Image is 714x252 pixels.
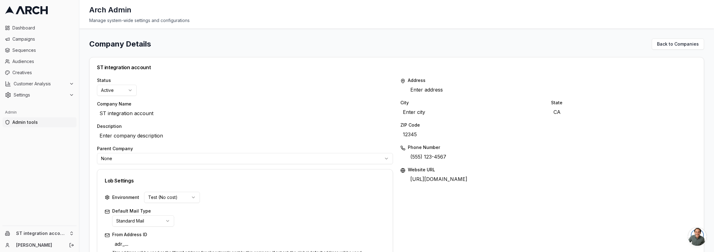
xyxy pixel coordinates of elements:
div: Lob Settings [105,177,385,184]
label: State [551,100,697,106]
a: Admin tools [2,117,77,127]
span: Creatives [12,70,74,76]
a: Creatives [2,68,77,78]
label: Parent Company [97,146,393,152]
label: Description [97,123,393,129]
span: Campaigns [12,36,74,42]
a: Dashboard [2,23,77,33]
div: ST integration account [97,65,696,70]
a: Back to Companies [652,38,704,50]
span: Admin tools [12,119,74,125]
label: ZIP Code [400,122,696,128]
span: CA [551,107,563,117]
h1: Company Details [89,39,151,49]
span: Customer Analysis [14,81,67,87]
a: Audiences [2,56,77,66]
label: Phone Number [408,144,696,151]
span: Dashboard [12,25,74,31]
label: Status [97,77,393,83]
button: Settings [2,90,77,100]
label: Company Name [97,101,393,107]
button: Customer Analysis [2,79,77,89]
div: Manage system-wide settings and configurations [89,17,704,24]
a: Open chat [688,227,707,246]
span: Enter city [400,107,428,117]
span: 12345 [400,129,419,139]
a: [PERSON_NAME] [16,242,62,248]
span: (555) 123-4567 [408,152,449,162]
label: Address [408,77,696,83]
label: Environment [112,194,139,200]
span: ST integration account [97,108,156,118]
button: Log out [67,241,76,250]
h1: Arch Admin [89,5,131,15]
label: From Address ID [112,232,385,238]
a: Sequences [2,45,77,55]
a: Campaigns [2,34,77,44]
button: ST integration account [2,228,77,238]
label: Default Mail Type [112,208,385,214]
span: adr_... [112,239,131,249]
label: City [400,100,546,106]
span: [URL][DOMAIN_NAME] [408,174,470,184]
span: Settings [14,92,67,98]
span: Sequences [12,47,74,53]
span: Audiences [12,58,74,65]
div: Admin [2,107,77,117]
span: Enter company description [97,131,165,141]
span: ST integration account [16,231,67,236]
label: Website URL [408,167,696,173]
span: Enter address [408,85,445,95]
